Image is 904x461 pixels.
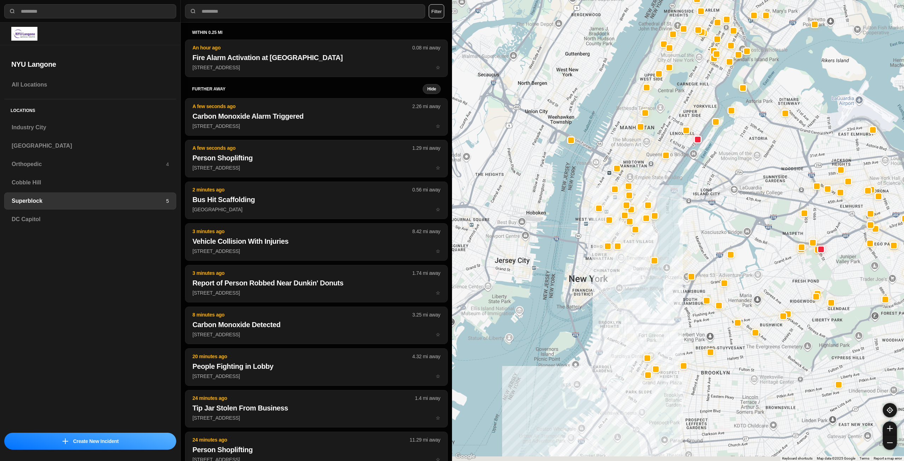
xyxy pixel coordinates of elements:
a: 24 minutes ago1.4 mi awayTip Jar Stolen From Business[STREET_ADDRESS]star [185,415,448,421]
img: zoom-in [887,426,893,431]
button: 8 minutes ago3.25 mi awayCarbon Monoxide Detected[STREET_ADDRESS]star [185,307,448,344]
a: 20 minutes ago4.32 mi awayPeople Fighting in Lobby[STREET_ADDRESS]star [185,373,448,379]
button: Hide [423,84,441,94]
p: An hour ago [192,44,412,51]
p: 3 minutes ago [192,270,412,277]
h2: Bus Hit Scaffolding [192,195,440,205]
h5: within 0.25 mi [192,30,441,35]
p: 24 minutes ago [192,395,415,402]
p: 1.29 mi away [412,144,440,152]
span: star [436,123,440,129]
h3: DC Capitol [12,215,169,224]
a: Orthopedic4 [4,156,176,173]
a: Report a map error [874,456,902,460]
a: An hour ago0.08 mi awayFire Alarm Activation at [GEOGRAPHIC_DATA][STREET_ADDRESS]star [185,64,448,70]
p: A few seconds ago [192,144,412,152]
span: star [436,207,440,212]
p: Create New Incident [73,438,119,445]
button: iconCreate New Incident [4,433,176,450]
a: 3 minutes ago1.74 mi awayReport of Person Robbed Near Dunkin' Donuts[STREET_ADDRESS]star [185,290,448,296]
button: 24 minutes ago1.4 mi awayTip Jar Stolen From Business[STREET_ADDRESS]star [185,390,448,427]
p: [STREET_ADDRESS] [192,164,440,171]
h5: further away [192,86,423,92]
h3: Industry City [12,123,169,132]
button: 2 minutes ago0.56 mi awayBus Hit Scaffolding[GEOGRAPHIC_DATA]star [185,182,448,219]
p: 1.74 mi away [412,270,440,277]
h3: Superblock [12,197,166,205]
a: 3 minutes ago8.42 mi awayVehicle Collision With Injuries[STREET_ADDRESS]star [185,248,448,254]
p: 24 minutes ago [192,436,410,443]
p: 8.42 mi away [412,228,440,235]
img: icon [63,438,68,444]
a: All Locations [4,76,176,93]
p: [STREET_ADDRESS] [192,123,440,130]
a: DC Capitol [4,211,176,228]
p: 0.56 mi away [412,186,440,193]
small: Hide [427,86,436,92]
span: star [436,373,440,379]
h2: Tip Jar Stolen From Business [192,403,440,413]
p: [STREET_ADDRESS] [192,289,440,296]
a: 2 minutes ago0.56 mi awayBus Hit Scaffolding[GEOGRAPHIC_DATA]star [185,206,448,212]
a: 8 minutes ago3.25 mi awayCarbon Monoxide Detected[STREET_ADDRESS]star [185,331,448,337]
p: 11.29 mi away [410,436,440,443]
p: [STREET_ADDRESS] [192,414,440,421]
p: 3.25 mi away [412,311,440,318]
h2: People Fighting in Lobby [192,361,440,371]
a: A few seconds ago1.29 mi awayPerson Shoplifting[STREET_ADDRESS]star [185,165,448,171]
span: star [436,165,440,171]
p: 2 minutes ago [192,186,412,193]
span: Map data ©2025 Google [817,456,855,460]
h2: Fire Alarm Activation at [GEOGRAPHIC_DATA] [192,53,440,63]
button: zoom-in [883,421,897,436]
button: A few seconds ago2.26 mi awayCarbon Monoxide Alarm Triggered[STREET_ADDRESS]star [185,98,448,136]
h2: NYU Langone [11,59,169,69]
p: 4 [166,161,169,168]
p: [STREET_ADDRESS] [192,373,440,380]
p: 0.08 mi away [412,44,440,51]
h2: Person Shoplifting [192,445,440,455]
img: search [9,8,16,15]
h2: Vehicle Collision With Injuries [192,236,440,246]
a: A few seconds ago2.26 mi awayCarbon Monoxide Alarm Triggered[STREET_ADDRESS]star [185,123,448,129]
button: 20 minutes ago4.32 mi awayPeople Fighting in Lobby[STREET_ADDRESS]star [185,348,448,386]
img: logo [11,27,37,41]
h2: Carbon Monoxide Detected [192,320,440,330]
a: [GEOGRAPHIC_DATA] [4,137,176,154]
h3: [GEOGRAPHIC_DATA] [12,142,169,150]
button: 3 minutes ago8.42 mi awayVehicle Collision With Injuries[STREET_ADDRESS]star [185,223,448,261]
img: recenter [887,407,893,413]
button: Keyboard shortcuts [782,456,813,461]
p: 4.32 mi away [412,353,440,360]
p: 8 minutes ago [192,311,412,318]
a: Industry City [4,119,176,136]
img: Google [454,452,477,461]
p: 5 [166,197,169,205]
p: [GEOGRAPHIC_DATA] [192,206,440,213]
button: Filter [429,4,444,18]
h3: Cobble Hill [12,178,169,187]
button: recenter [883,403,897,417]
img: zoom-out [887,440,893,445]
a: Superblock5 [4,193,176,209]
p: 20 minutes ago [192,353,412,360]
a: Terms (opens in new tab) [860,456,869,460]
p: [STREET_ADDRESS] [192,248,440,255]
button: 3 minutes ago1.74 mi awayReport of Person Robbed Near Dunkin' Donuts[STREET_ADDRESS]star [185,265,448,302]
span: star [436,248,440,254]
span: star [436,415,440,421]
button: A few seconds ago1.29 mi awayPerson Shoplifting[STREET_ADDRESS]star [185,140,448,177]
a: Open this area in Google Maps (opens a new window) [454,452,477,461]
p: [STREET_ADDRESS] [192,331,440,338]
h3: All Locations [12,81,169,89]
p: 2.26 mi away [412,103,440,110]
button: An hour ago0.08 mi awayFire Alarm Activation at [GEOGRAPHIC_DATA][STREET_ADDRESS]star [185,40,448,77]
a: Cobble Hill [4,174,176,191]
h5: Locations [4,99,176,119]
span: star [436,332,440,337]
p: 3 minutes ago [192,228,412,235]
span: star [436,290,440,296]
p: 1.4 mi away [415,395,440,402]
span: star [436,65,440,70]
